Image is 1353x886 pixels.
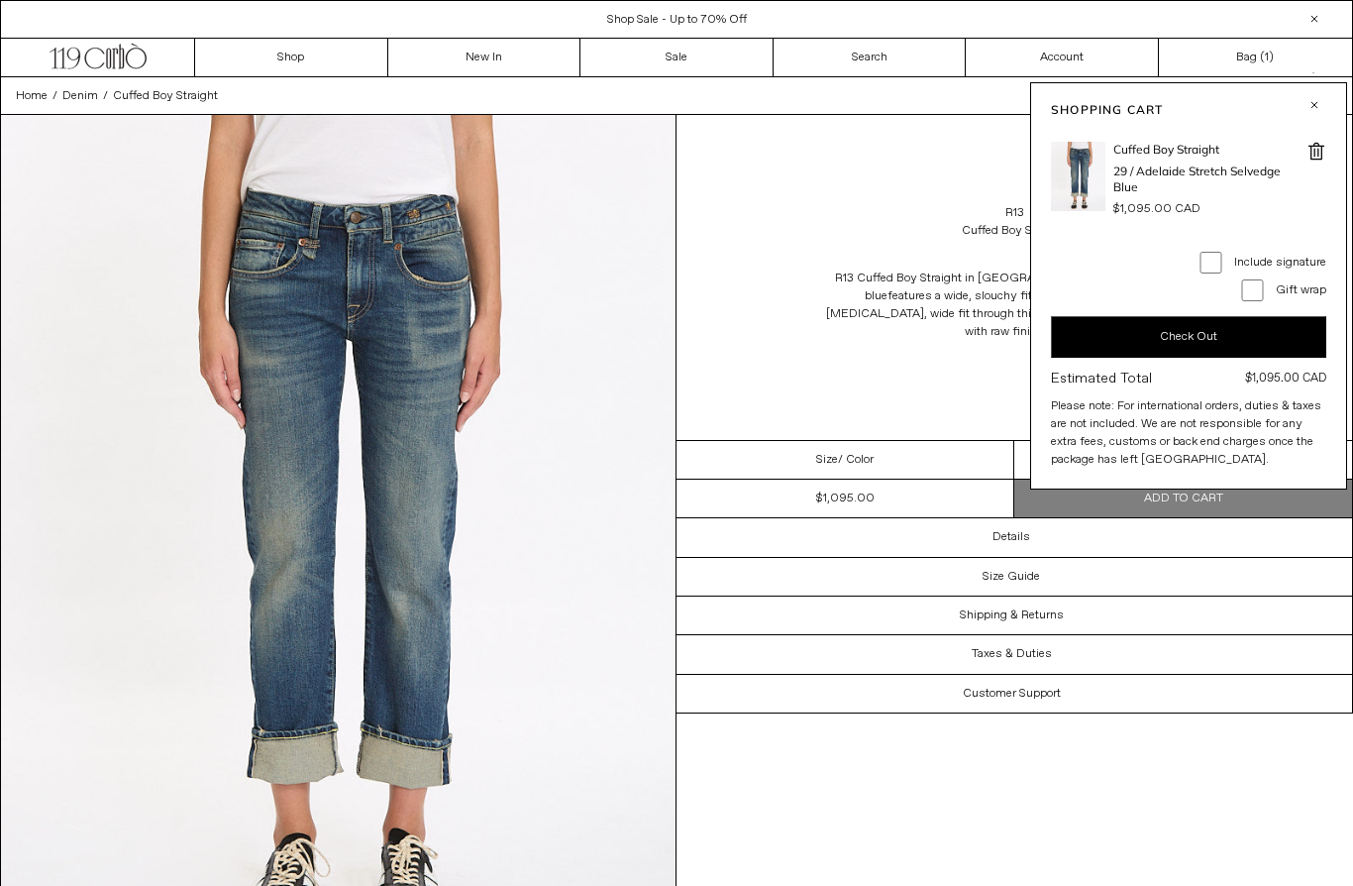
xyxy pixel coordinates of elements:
[816,451,838,469] span: Size
[983,570,1040,584] h3: Size Guide
[1159,39,1352,76] a: Bag ()
[16,88,48,104] span: Home
[816,260,1212,351] p: R13 Cuffed Boy Straight in [GEOGRAPHIC_DATA] stretch selvedge blue
[113,88,218,104] span: Cuffed Boy Straight
[1265,49,1274,66] span: )
[963,687,1061,701] h3: Customer Support
[838,451,874,469] span: / Color
[16,87,48,105] a: Home
[962,222,1067,240] div: Cuffed Boy Straight
[1014,480,1352,517] button: Add to cart
[966,39,1159,76] a: Account
[1005,204,1024,222] a: R13
[580,39,774,76] a: Sale
[62,87,98,105] a: Denim
[816,491,875,506] span: $1,095.00
[774,39,967,76] a: Search
[607,12,747,28] a: Shop Sale - Up to 70% Off
[62,88,98,104] span: Denim
[388,39,581,76] a: New In
[103,87,108,105] span: /
[1265,50,1269,65] span: 1
[960,609,1064,622] h3: Shipping & Returns
[972,647,1052,661] h3: Taxes & Duties
[113,87,218,105] a: Cuffed Boy Straight
[992,530,1030,544] h3: Details
[1144,491,1223,506] span: Add to cart
[52,87,57,105] span: /
[195,39,388,76] a: Shop
[826,288,1202,340] span: features a wide, slouchy fit. Details include dropped [MEDICAL_DATA], wide fit through thigh to a...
